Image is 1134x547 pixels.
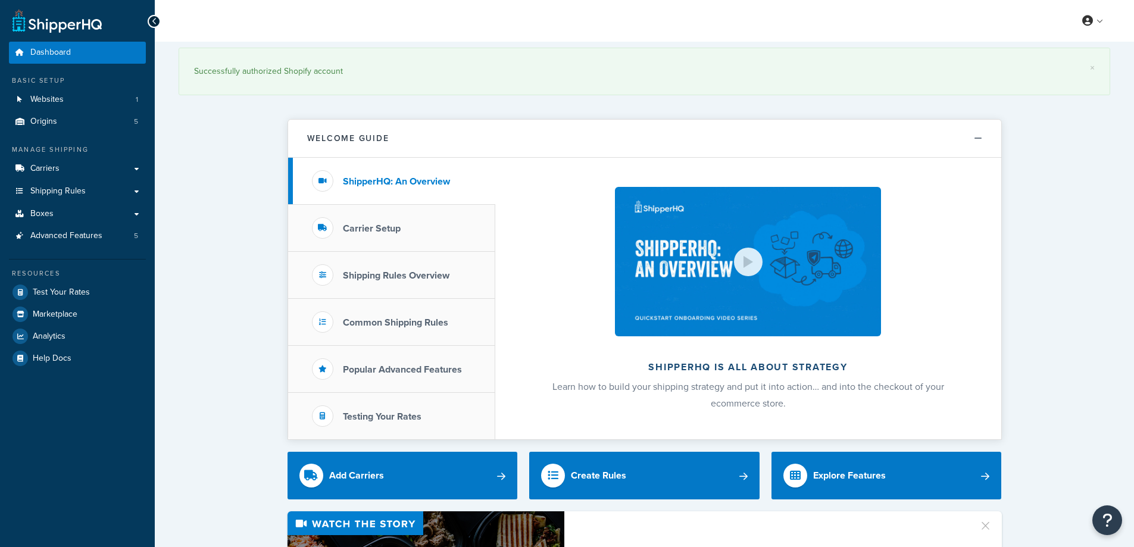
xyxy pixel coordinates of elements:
[343,270,449,281] h3: Shipping Rules Overview
[307,134,389,143] h2: Welcome Guide
[30,164,60,174] span: Carriers
[343,364,462,375] h3: Popular Advanced Features
[9,203,146,225] a: Boxes
[9,326,146,347] a: Analytics
[552,380,944,410] span: Learn how to build your shipping strategy and put it into action… and into the checkout of your e...
[288,120,1001,158] button: Welcome Guide
[288,452,518,499] a: Add Carriers
[615,187,880,336] img: ShipperHQ is all about strategy
[9,111,146,133] a: Origins5
[30,95,64,105] span: Websites
[9,304,146,325] a: Marketplace
[136,95,138,105] span: 1
[134,117,138,127] span: 5
[9,225,146,247] li: Advanced Features
[30,209,54,219] span: Boxes
[33,310,77,320] span: Marketplace
[343,317,448,328] h3: Common Shipping Rules
[343,176,450,187] h3: ShipperHQ: An Overview
[343,223,401,234] h3: Carrier Setup
[9,145,146,155] div: Manage Shipping
[9,89,146,111] li: Websites
[529,452,760,499] a: Create Rules
[9,225,146,247] a: Advanced Features5
[30,48,71,58] span: Dashboard
[33,332,65,342] span: Analytics
[33,354,71,364] span: Help Docs
[9,76,146,86] div: Basic Setup
[134,231,138,241] span: 5
[329,467,384,484] div: Add Carriers
[9,268,146,279] div: Resources
[527,362,970,373] h2: ShipperHQ is all about strategy
[9,180,146,202] a: Shipping Rules
[1090,63,1095,73] a: ×
[771,452,1002,499] a: Explore Features
[9,42,146,64] a: Dashboard
[343,411,421,422] h3: Testing Your Rates
[33,287,90,298] span: Test Your Rates
[9,158,146,180] a: Carriers
[571,467,626,484] div: Create Rules
[9,89,146,111] a: Websites1
[1092,505,1122,535] button: Open Resource Center
[30,231,102,241] span: Advanced Features
[194,63,1095,80] div: Successfully authorized Shopify account
[30,186,86,196] span: Shipping Rules
[9,282,146,303] a: Test Your Rates
[9,111,146,133] li: Origins
[813,467,886,484] div: Explore Features
[30,117,57,127] span: Origins
[9,348,146,369] a: Help Docs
